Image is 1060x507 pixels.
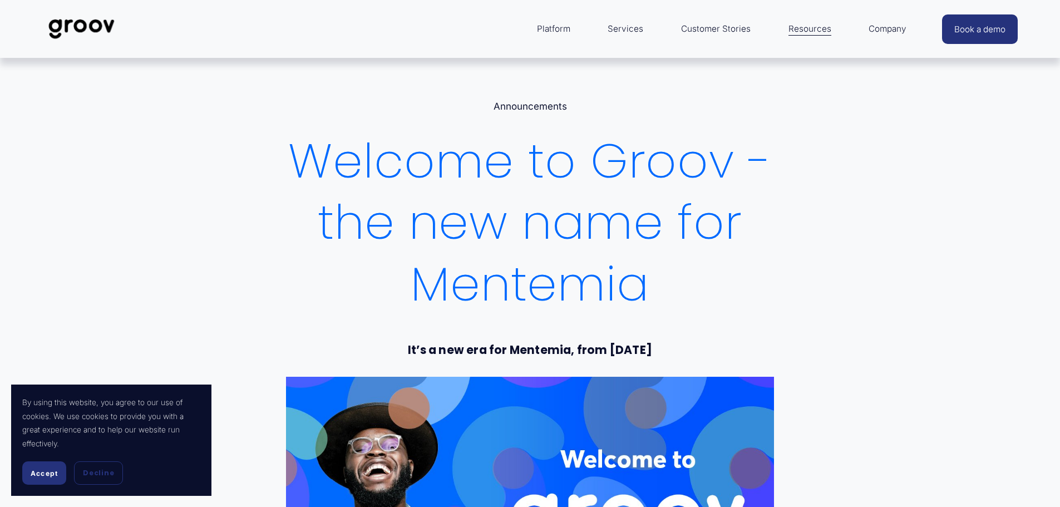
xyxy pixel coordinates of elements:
span: Resources [788,21,831,37]
p: By using this website, you agree to our use of cookies. We use cookies to provide you with a grea... [22,396,200,450]
button: Decline [74,461,123,485]
a: Announcements [494,101,567,112]
section: Cookie banner [11,385,211,496]
span: Platform [537,21,570,37]
span: Accept [31,469,58,478]
span: Decline [83,468,114,478]
a: Services [602,16,649,42]
a: folder dropdown [783,16,837,42]
a: Book a demo [942,14,1018,44]
a: folder dropdown [863,16,912,42]
span: Company [869,21,906,37]
button: Accept [22,461,66,485]
h1: Welcome to Groov - the new name for Mentemia [286,131,773,316]
strong: It’s a new era for Mentemia, from [DATE] [408,342,652,358]
a: Customer Stories [676,16,756,42]
a: folder dropdown [531,16,576,42]
img: Groov | Workplace Science Platform | Unlock Performance | Drive Results [42,11,121,47]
